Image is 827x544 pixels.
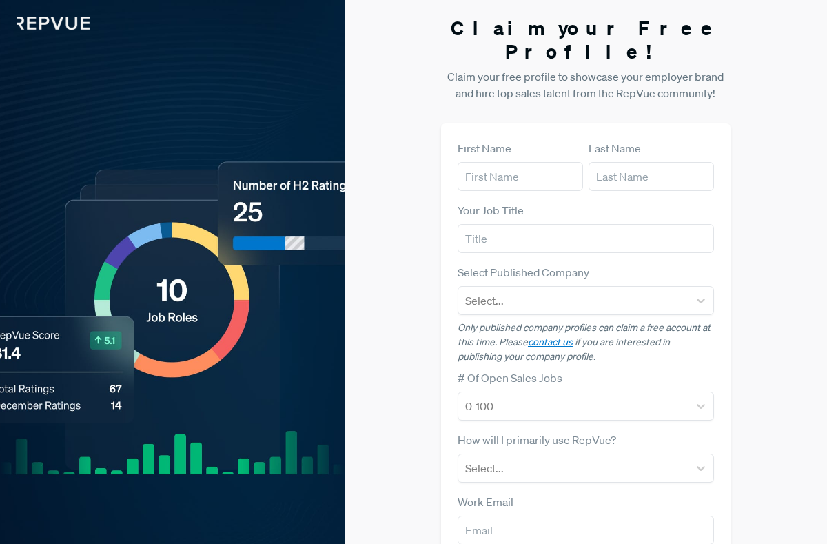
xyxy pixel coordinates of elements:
h3: Claim your Free Profile! [441,17,731,63]
label: Work Email [458,494,513,510]
label: First Name [458,140,511,157]
label: Last Name [589,140,641,157]
label: Select Published Company [458,264,589,281]
label: Your Job Title [458,202,524,219]
label: # Of Open Sales Jobs [458,370,562,386]
label: How will I primarily use RepVue? [458,432,616,448]
p: Only published company profiles can claim a free account at this time. Please if you are interest... [458,321,714,364]
input: Title [458,224,714,253]
input: First Name [458,162,583,191]
a: contact us [528,336,573,348]
input: Last Name [589,162,714,191]
p: Claim your free profile to showcase your employer brand and hire top sales talent from the RepVue... [441,68,731,101]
